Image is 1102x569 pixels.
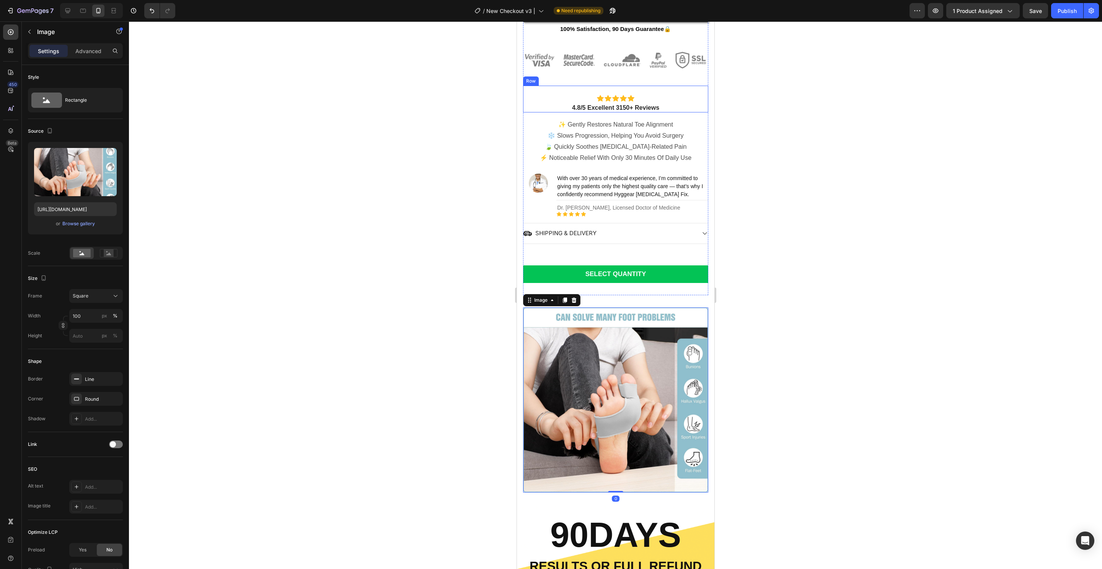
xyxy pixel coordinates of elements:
div: SEO [28,466,37,473]
div: Image title [28,502,51,509]
div: px [102,312,107,319]
span: Yes [79,546,86,553]
div: Corner [28,395,43,402]
p: Advanced [75,47,101,55]
div: Preload [28,546,45,553]
span: No [106,546,112,553]
div: Round [85,396,121,403]
div: Shape [28,358,42,365]
button: % [100,331,109,340]
p: RESULTS OR FULL REFUND GUARANTEE [7,538,191,564]
p: 7 [50,6,54,15]
div: Style [28,74,39,81]
p: Settings [38,47,59,55]
div: Size [28,273,48,284]
div: Add... [85,504,121,510]
div: Add... [85,484,121,491]
button: px [111,311,120,320]
div: Shadow [28,415,46,422]
span: New Checkout v3 | [486,7,535,15]
div: 450 [7,81,18,88]
button: % [100,311,109,320]
input: https://example.com/image.jpg [34,202,117,216]
label: Height [28,332,42,339]
button: Browse gallery [62,220,95,228]
div: Scale [28,250,40,257]
img: preview-image [34,148,117,196]
div: Publish [1058,7,1077,15]
button: Publish [1051,3,1083,18]
label: Frame [28,293,42,299]
p: Image [37,27,102,36]
span: Square [73,293,88,299]
button: Save [1023,3,1048,18]
span: Save [1029,8,1042,14]
div: Line [85,376,121,383]
button: Square [69,289,123,303]
div: Add... [85,416,121,423]
span: Need republishing [561,7,600,14]
button: 1 product assigned [946,3,1020,18]
input: px% [69,309,123,323]
span: or [56,219,60,228]
label: Width [28,312,41,319]
div: Beta [6,140,18,146]
div: % [113,332,117,339]
button: px [111,331,120,340]
div: px [102,332,107,339]
div: Rectangle [65,91,112,109]
div: Browse gallery [62,220,95,227]
div: Link [28,441,37,448]
div: % [113,312,117,319]
div: Source [28,126,54,137]
div: Optimize LCP [28,529,58,536]
div: Undo/Redo [144,3,175,18]
button: 7 [3,3,57,18]
span: 1 product assigned [953,7,1003,15]
div: Alt text [28,483,43,489]
iframe: Design area [517,21,714,569]
div: Border [28,376,43,382]
span: / [483,7,485,15]
div: Open Intercom Messenger [1076,532,1094,550]
input: px% [69,329,123,343]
